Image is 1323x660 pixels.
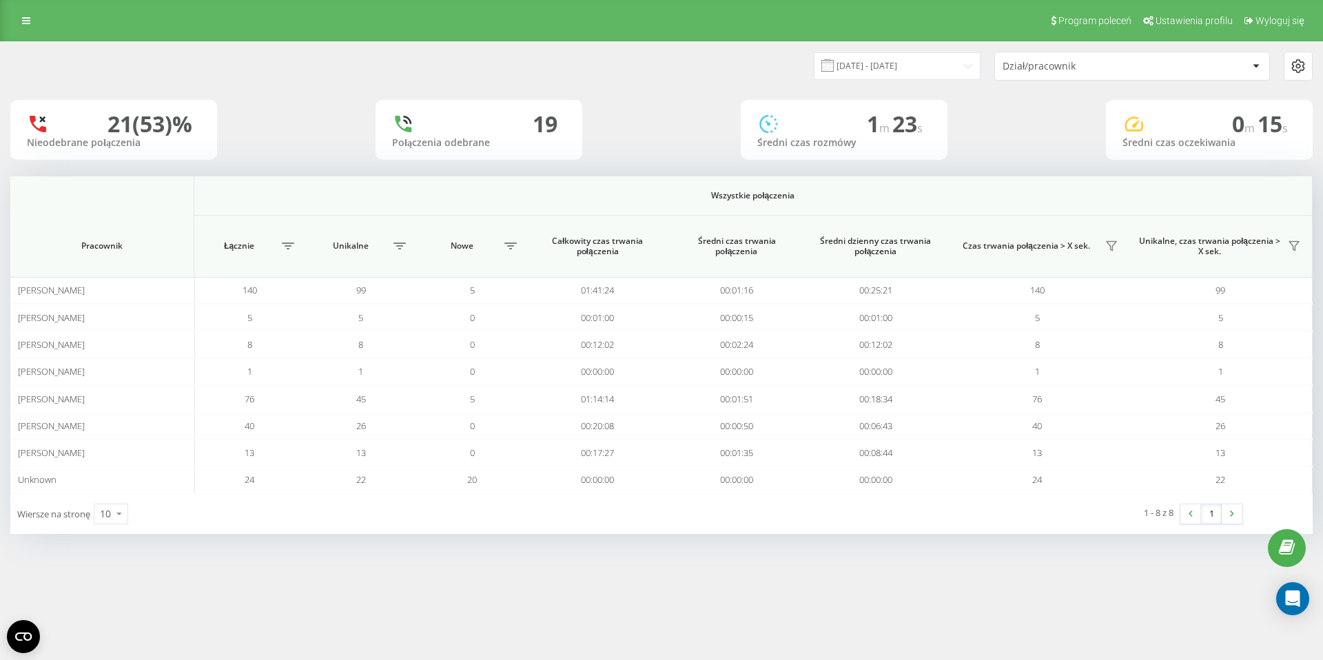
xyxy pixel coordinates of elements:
span: 13 [245,446,254,459]
span: m [879,121,892,136]
span: 15 [1258,109,1288,138]
div: 1 - 8 z 8 [1144,506,1173,519]
span: 1 [867,109,892,138]
span: 99 [356,284,366,296]
td: 00:00:00 [806,358,945,385]
span: 40 [245,420,254,432]
span: Średni dzienny czas trwania połączenia [819,236,932,257]
span: 13 [356,446,366,459]
span: 99 [1216,284,1225,296]
span: Unikalne, czas trwania połączenia > X sek. [1136,236,1283,257]
td: 00:12:02 [528,331,667,358]
span: 1 [1218,365,1223,378]
span: 76 [245,393,254,405]
td: 00:01:00 [528,304,667,331]
span: [PERSON_NAME] [18,420,85,432]
a: 1 [1201,504,1222,524]
span: 24 [1032,473,1042,486]
td: 01:41:24 [528,277,667,304]
span: 5 [247,311,252,324]
button: Open CMP widget [7,620,40,653]
span: 40 [1032,420,1042,432]
span: s [917,121,923,136]
span: [PERSON_NAME] [18,365,85,378]
div: 21 (53)% [107,111,192,137]
span: 13 [1032,446,1042,459]
td: 01:14:14 [528,385,667,412]
td: 00:01:00 [806,304,945,331]
span: 8 [1218,338,1223,351]
td: 00:00:50 [667,413,806,440]
span: [PERSON_NAME] [18,446,85,459]
td: 00:00:00 [528,358,667,385]
td: 00:01:16 [667,277,806,304]
span: 45 [356,393,366,405]
span: 140 [1030,284,1045,296]
div: 10 [100,507,111,521]
span: 0 [470,446,475,459]
span: [PERSON_NAME] [18,338,85,351]
td: 00:25:21 [806,277,945,304]
span: 0 [470,311,475,324]
td: 00:00:00 [667,358,806,385]
div: Średni czas rozmówy [757,137,931,149]
span: 13 [1216,446,1225,459]
span: [PERSON_NAME] [18,393,85,405]
span: 0 [470,338,475,351]
td: 00:20:08 [528,413,667,440]
td: 00:08:44 [806,440,945,466]
span: 20 [467,473,477,486]
span: Pracownik [25,240,178,251]
span: 5 [358,311,363,324]
span: [PERSON_NAME] [18,284,85,296]
span: Program poleceń [1058,15,1131,26]
span: Ustawienia profilu [1156,15,1233,26]
div: Średni czas oczekiwania [1122,137,1296,149]
td: 00:01:51 [667,385,806,412]
span: 140 [243,284,257,296]
span: Wyloguj się [1255,15,1304,26]
div: 19 [533,111,557,137]
td: 00:00:00 [528,466,667,493]
span: 22 [1216,473,1225,486]
span: 1 [247,365,252,378]
span: 23 [892,109,923,138]
span: Wiersze na stronę [17,508,90,520]
span: 8 [1035,338,1040,351]
span: Nowe [424,240,501,251]
span: Unikalne [312,240,389,251]
div: Połączenia odebrane [392,137,566,149]
td: 00:00:00 [806,466,945,493]
span: [PERSON_NAME] [18,311,85,324]
td: 00:12:02 [806,331,945,358]
span: Średni czas trwania połączenia [680,236,793,257]
span: 45 [1216,393,1225,405]
td: 00:06:43 [806,413,945,440]
span: 26 [1216,420,1225,432]
span: 5 [1035,311,1040,324]
td: 00:00:15 [667,304,806,331]
div: Dział/pracownik [1003,61,1167,72]
span: Całkowity czas trwania połączenia [541,236,654,257]
td: 00:02:24 [667,331,806,358]
span: 1 [358,365,363,378]
span: 76 [1032,393,1042,405]
span: 8 [358,338,363,351]
span: s [1282,121,1288,136]
span: 8 [247,338,252,351]
span: 26 [356,420,366,432]
span: Czas trwania połączenia > X sek. [952,240,1100,251]
span: 24 [245,473,254,486]
span: m [1244,121,1258,136]
td: 00:01:35 [667,440,806,466]
span: 1 [1035,365,1040,378]
span: Wszystkie połączenia [256,190,1250,201]
span: 22 [356,473,366,486]
span: Unknown [18,473,57,486]
span: 0 [470,365,475,378]
span: 5 [470,393,475,405]
span: Łącznie [201,240,278,251]
td: 00:18:34 [806,385,945,412]
span: 0 [1232,109,1258,138]
div: Open Intercom Messenger [1276,582,1309,615]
